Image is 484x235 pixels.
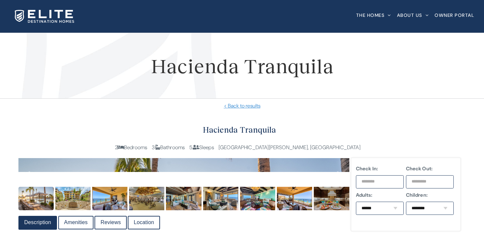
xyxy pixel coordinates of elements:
[219,144,361,151] span: [GEOGRAPHIC_DATA][PERSON_NAME], [GEOGRAPHIC_DATA]
[435,2,474,28] a: Owner Portal
[18,187,54,210] img: b4d8e06b-99ea-41cb-91d3-1f5702699c88
[435,13,474,17] span: Owner Portal
[92,187,127,210] img: b0118de7-cb9a-46fe-951f-68ce9c9ea70f
[240,187,275,210] img: d2e67f6d-8e7b-44cb-bd2e-c7cb97e5f6de
[356,13,385,17] span: The Homes
[406,191,454,199] label: Children:
[166,187,201,210] img: 5b25f158-a95b-4541-a9af-60071d36f2b2
[95,217,126,229] a: Reviews
[356,165,404,173] label: Check In:
[115,144,148,151] span: 2 Bedrooms
[356,191,404,199] label: Adults:
[59,217,93,229] a: Amenities
[129,187,164,210] img: 4504e5d5-2192-4a7b-bf86-2baf9ad5a70a
[277,187,312,210] img: 4e489040-d0dd-4c1f-ae05-a30026e89d04
[356,2,474,28] nav: Main Menu
[397,2,429,28] a: About Us
[15,10,74,23] img: Elite Destination Homes Logo
[55,187,91,210] img: 7a330695-4a12-4c21-8f88-48fa2c9168d5
[203,187,238,210] img: 2f423295-219f-4317-b40c-ccac638210b8
[10,102,474,110] a: < Back to results
[189,144,214,151] span: 5 Sleeps
[18,123,460,137] h2: Hacienda Tranquila
[356,2,391,28] a: The Homes
[152,144,185,151] span: 3 Bathrooms
[19,217,57,229] a: Description
[397,13,422,17] span: About Us
[128,217,159,229] a: Location
[314,187,349,210] img: 54001b8c-c4d8-4060-9416-ac18861f6896
[10,51,474,81] h1: Hacienda Tranquila
[406,165,454,173] label: Check Out:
